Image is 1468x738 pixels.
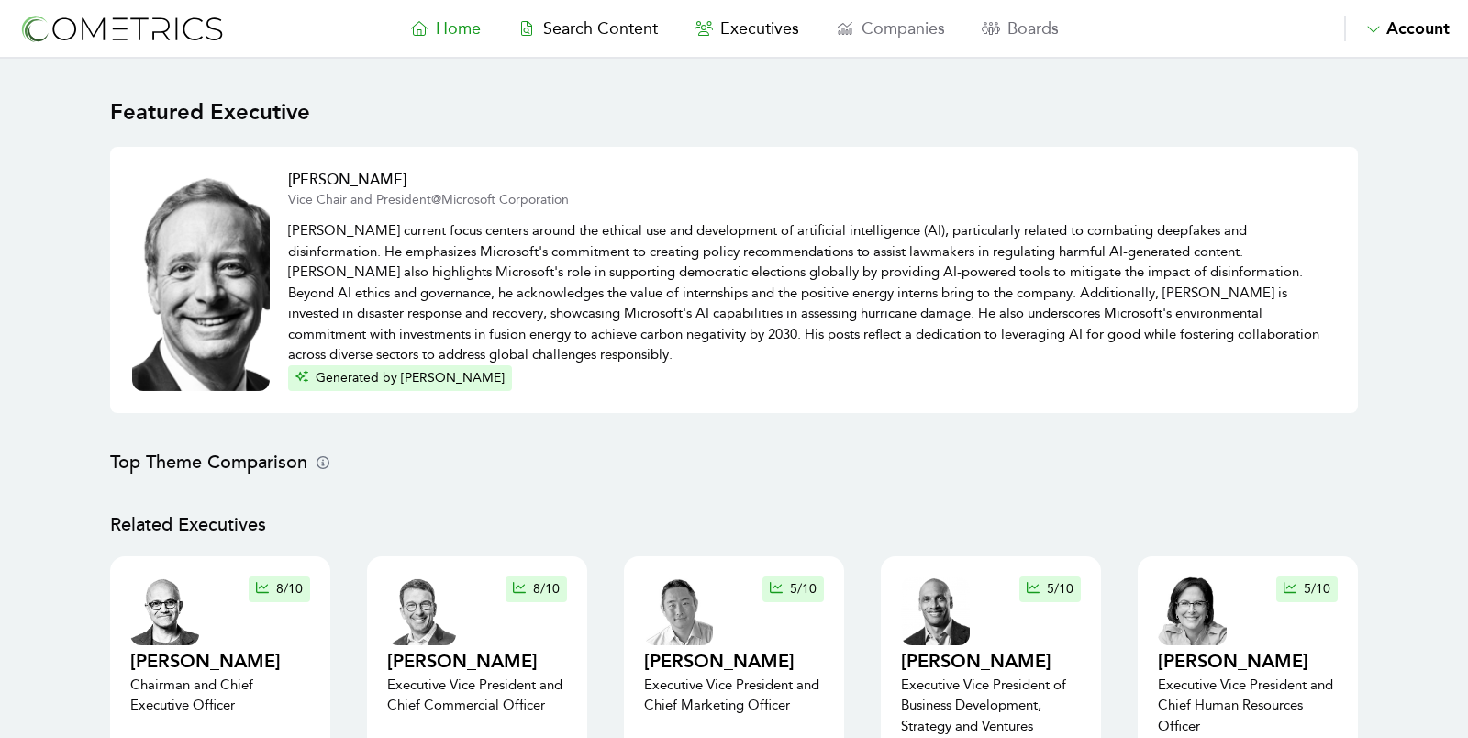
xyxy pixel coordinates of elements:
[387,576,456,645] img: executive profile thumbnail
[901,576,1081,737] a: executive profile thumbnail5/10[PERSON_NAME]Executive Vice President of Business Development, Str...
[1386,18,1450,39] span: Account
[392,16,499,41] a: Home
[901,649,1081,675] h2: [PERSON_NAME]
[901,576,970,645] img: executive profile thumbnail
[506,576,567,602] button: 8/10
[387,675,567,716] p: Executive Vice President and Chief Commercial Officer
[762,576,824,602] button: 5/10
[387,649,567,675] h2: [PERSON_NAME]
[110,450,1358,475] h2: Top Theme Comparison
[387,576,567,737] a: executive profile thumbnail8/10[PERSON_NAME]Executive Vice President and Chief Commercial Officer
[1158,576,1338,737] a: executive profile thumbnail5/10[PERSON_NAME]Executive Vice President and Chief Human Resources Of...
[963,16,1077,41] a: Boards
[18,12,225,46] img: logo-refresh-RPX2ODFg.svg
[862,18,945,39] span: Companies
[1158,675,1338,737] p: Executive Vice President and Chief Human Resources Officer
[644,576,713,645] img: executive profile thumbnail
[130,576,310,737] a: executive profile thumbnail8/10[PERSON_NAME]Chairman and Chief Executive Officer
[436,18,481,39] span: Home
[110,95,1358,129] h1: Featured Executive
[130,649,310,675] h2: [PERSON_NAME]
[288,365,512,391] button: Generated by [PERSON_NAME]
[1019,576,1081,602] button: 5/10
[1344,16,1450,41] button: Account
[288,169,1336,209] a: [PERSON_NAME]Vice Chair and President@Microsoft Corporation
[644,675,824,716] p: Executive Vice President and Chief Marketing Officer
[1158,576,1227,645] img: executive profile thumbnail
[543,18,658,39] span: Search Content
[817,16,963,41] a: Companies
[644,576,824,737] a: executive profile thumbnail5/10[PERSON_NAME]Executive Vice President and Chief Marketing Officer
[901,675,1081,737] p: Executive Vice President of Business Development, Strategy and Ventures
[676,16,817,41] a: Executives
[1158,649,1338,675] h2: [PERSON_NAME]
[130,675,310,716] p: Chairman and Chief Executive Officer
[132,169,270,391] img: Executive Thumbnail
[644,649,824,675] h2: [PERSON_NAME]
[1276,576,1338,602] button: 5/10
[288,169,1336,191] h2: [PERSON_NAME]
[288,191,1336,209] p: Vice Chair and President @ Microsoft Corporation
[499,16,676,41] a: Search Content
[720,18,799,39] span: Executives
[288,209,1336,365] p: [PERSON_NAME] current focus centers around the ethical use and development of artificial intellig...
[1007,18,1059,39] span: Boards
[249,576,310,602] button: 8/10
[110,512,1358,538] h2: Related Executives
[130,576,199,645] img: executive profile thumbnail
